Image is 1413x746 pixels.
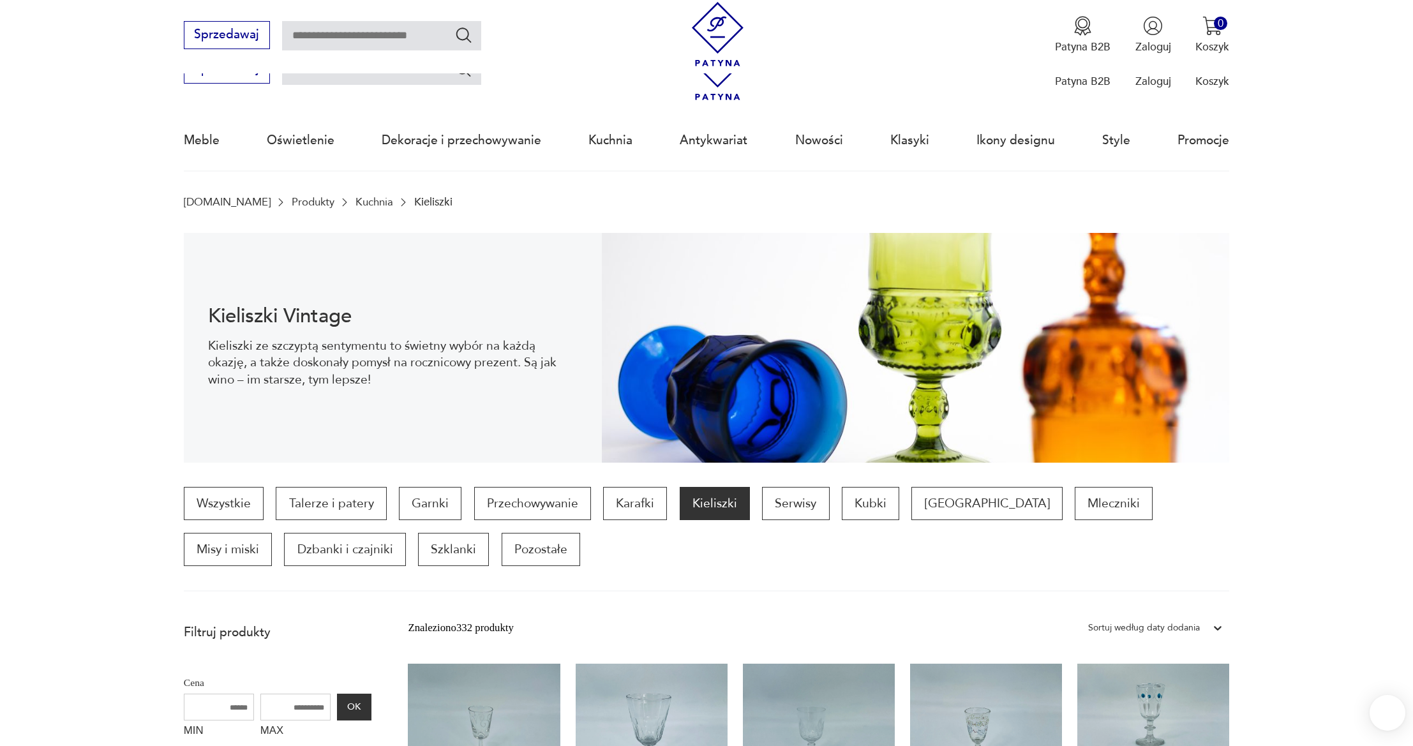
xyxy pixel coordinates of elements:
[1088,620,1200,636] div: Sortuj według daty dodania
[1073,16,1093,36] img: Ikona medalu
[911,487,1062,520] a: [GEOGRAPHIC_DATA]
[795,111,843,170] a: Nowości
[418,533,489,566] a: Szklanki
[976,111,1055,170] a: Ikony designu
[1055,16,1110,54] button: Patyna B2B
[1195,40,1229,54] p: Koszyk
[842,487,899,520] a: Kubki
[680,487,750,520] a: Kieliszki
[337,694,371,720] button: OK
[184,65,270,75] a: Sprzedawaj
[292,196,334,208] a: Produkty
[1102,111,1130,170] a: Style
[1214,17,1227,30] div: 0
[1195,16,1229,54] button: 0Koszyk
[588,111,632,170] a: Kuchnia
[399,487,461,520] a: Garnki
[1143,16,1163,36] img: Ikonka użytkownika
[184,196,271,208] a: [DOMAIN_NAME]
[603,487,667,520] a: Karafki
[1135,40,1171,54] p: Zaloguj
[382,111,541,170] a: Dekoracje i przechowywanie
[474,487,591,520] a: Przechowywanie
[890,111,929,170] a: Klasyki
[184,487,264,520] a: Wszystkie
[454,26,473,44] button: Szukaj
[414,196,452,208] p: Kieliszki
[267,111,334,170] a: Oświetlenie
[355,196,393,208] a: Kuchnia
[454,60,473,78] button: Szukaj
[184,533,272,566] a: Misy i miski
[1370,695,1405,731] iframe: Smartsupp widget button
[184,111,220,170] a: Meble
[685,2,750,66] img: Patyna - sklep z meblami i dekoracjami vintage
[208,307,578,325] h1: Kieliszki Vintage
[1195,74,1229,89] p: Koszyk
[1055,16,1110,54] a: Ikona medaluPatyna B2B
[1055,74,1110,89] p: Patyna B2B
[276,487,386,520] a: Talerze i patery
[1135,16,1171,54] button: Zaloguj
[260,720,331,745] label: MAX
[1055,40,1110,54] p: Patyna B2B
[184,675,371,691] p: Cena
[602,233,1229,463] img: bf90f398ea3643f2687ef1b1260d0e29.jpg
[1075,487,1153,520] a: Mleczniki
[502,533,580,566] a: Pozostałe
[284,533,405,566] a: Dzbanki i czajniki
[762,487,829,520] a: Serwisy
[208,338,578,388] p: Kieliszki ze szczyptą sentymentu to świetny wybór na każdą okazję, a także doskonały pomysł na ro...
[184,21,270,49] button: Sprzedawaj
[1135,74,1171,89] p: Zaloguj
[184,31,270,41] a: Sprzedawaj
[408,620,513,636] div: Znaleziono 332 produkty
[184,720,254,745] label: MIN
[1202,16,1222,36] img: Ikona koszyka
[1177,111,1229,170] a: Promocje
[680,111,747,170] a: Antykwariat
[184,624,371,641] p: Filtruj produkty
